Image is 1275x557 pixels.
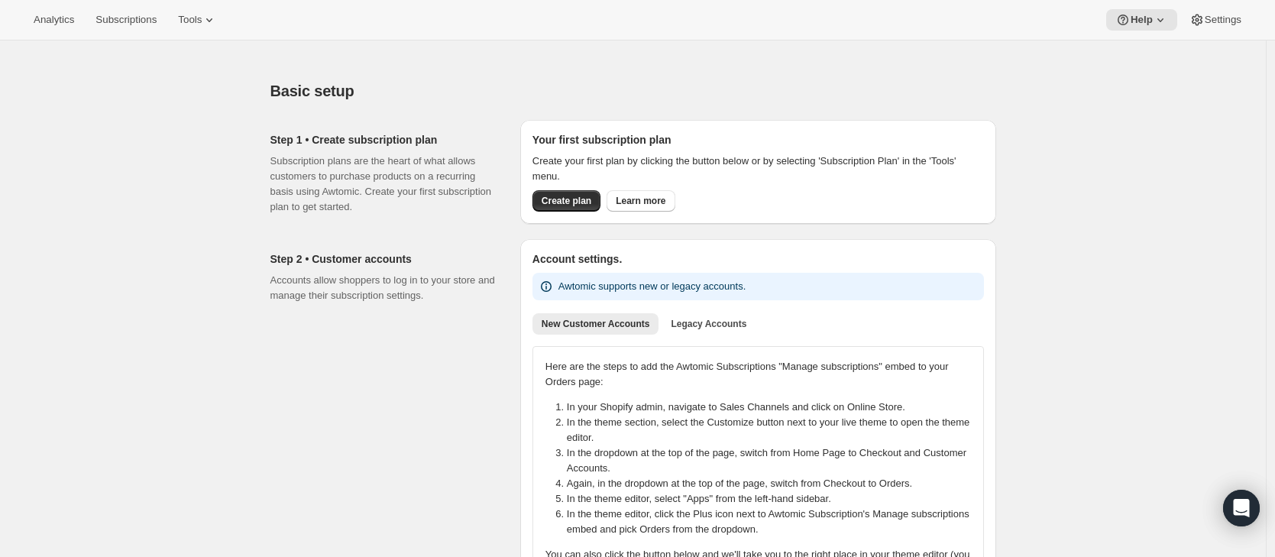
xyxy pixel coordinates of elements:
p: Here are the steps to add the Awtomic Subscriptions "Manage subscriptions" embed to your Orders p... [545,359,971,390]
li: In the theme editor, select "Apps" from the left-hand sidebar. [567,491,980,507]
div: Open Intercom Messenger [1223,490,1260,526]
h2: Step 1 • Create subscription plan [270,132,496,147]
p: Subscription plans are the heart of what allows customers to purchase products on a recurring bas... [270,154,496,215]
h2: Step 2 • Customer accounts [270,251,496,267]
li: In your Shopify admin, navigate to Sales Channels and click on Online Store. [567,400,980,415]
button: Legacy Accounts [662,313,756,335]
span: Settings [1205,14,1241,26]
span: Create plan [542,195,591,207]
li: Again, in the dropdown at the top of the page, switch from Checkout to Orders. [567,476,980,491]
span: Tools [178,14,202,26]
button: New Customer Accounts [532,313,659,335]
a: Learn more [607,190,675,212]
button: Help [1106,9,1177,31]
button: Subscriptions [86,9,166,31]
span: Help [1131,14,1153,26]
li: In the theme section, select the Customize button next to your live theme to open the theme editor. [567,415,980,445]
button: Settings [1180,9,1251,31]
li: In the dropdown at the top of the page, switch from Home Page to Checkout and Customer Accounts. [567,445,980,476]
p: Create your first plan by clicking the button below or by selecting 'Subscription Plan' in the 'T... [532,154,984,184]
p: Accounts allow shoppers to log in to your store and manage their subscription settings. [270,273,496,303]
button: Analytics [24,9,83,31]
h2: Account settings. [532,251,984,267]
button: Tools [169,9,226,31]
h2: Your first subscription plan [532,132,984,147]
span: Basic setup [270,83,354,99]
li: In the theme editor, click the Plus icon next to Awtomic Subscription's Manage subscriptions embe... [567,507,980,537]
span: New Customer Accounts [542,318,650,330]
span: Subscriptions [95,14,157,26]
p: Awtomic supports new or legacy accounts. [558,279,746,294]
span: Analytics [34,14,74,26]
span: Learn more [616,195,665,207]
span: Legacy Accounts [671,318,746,330]
button: Create plan [532,190,600,212]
